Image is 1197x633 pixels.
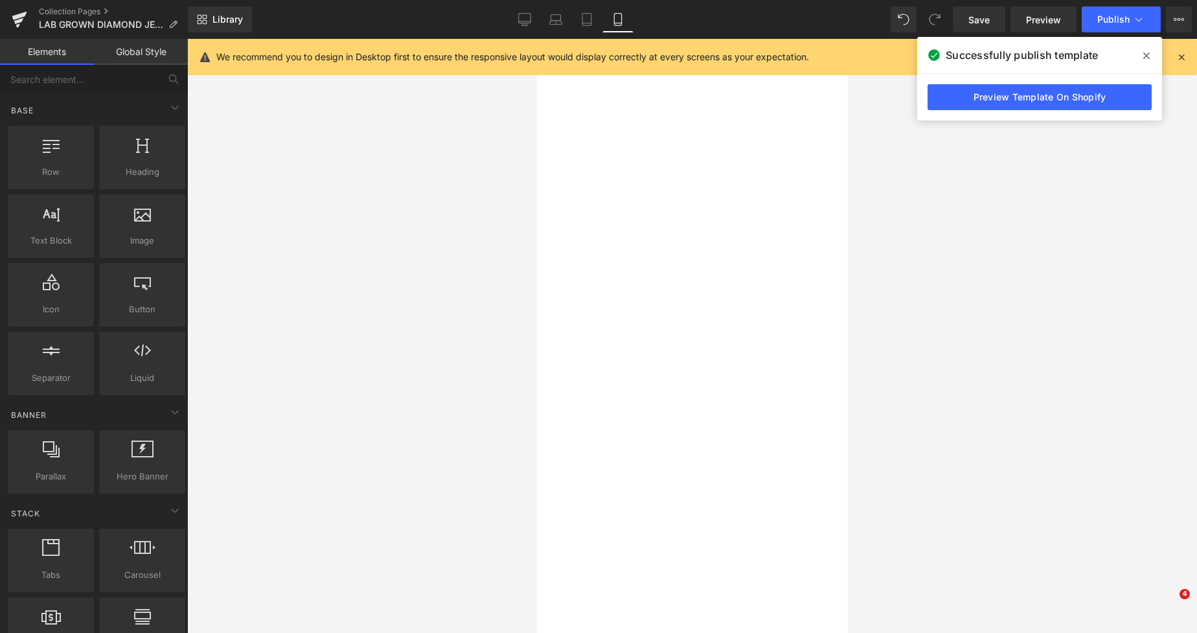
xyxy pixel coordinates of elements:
span: Publish [1097,14,1130,25]
a: Preview Template On Shopify [928,84,1152,110]
span: Preview [1026,13,1061,27]
span: Liquid [103,371,181,385]
span: Carousel [103,568,181,582]
span: 4 [1180,589,1190,599]
span: Stack [10,507,41,520]
span: Library [212,14,243,25]
span: Banner [10,409,48,421]
span: Base [10,104,35,117]
span: Parallax [12,470,90,483]
span: Heading [103,165,181,179]
span: Text Block [12,234,90,247]
span: Tabs [12,568,90,582]
a: Tablet [571,6,602,32]
span: Row [12,165,90,179]
p: We recommend you to design in Desktop first to ensure the responsive layout would display correct... [216,50,809,64]
a: Desktop [509,6,540,32]
span: Separator [12,371,90,385]
a: Laptop [540,6,571,32]
a: Preview [1010,6,1077,32]
span: LAB GROWN DIAMOND JEWELLERY [39,19,163,30]
span: Successfully publish template [946,47,1098,63]
a: New Library [188,6,252,32]
a: Collection Pages [39,6,188,17]
span: Hero Banner [103,470,181,483]
iframe: Intercom live chat [1153,589,1184,620]
span: Icon [12,303,90,316]
a: Mobile [602,6,633,32]
button: Publish [1082,6,1161,32]
span: Button [103,303,181,316]
a: Global Style [94,39,188,65]
button: Redo [922,6,948,32]
span: Save [968,13,990,27]
button: Undo [891,6,917,32]
span: Image [103,234,181,247]
button: More [1166,6,1192,32]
